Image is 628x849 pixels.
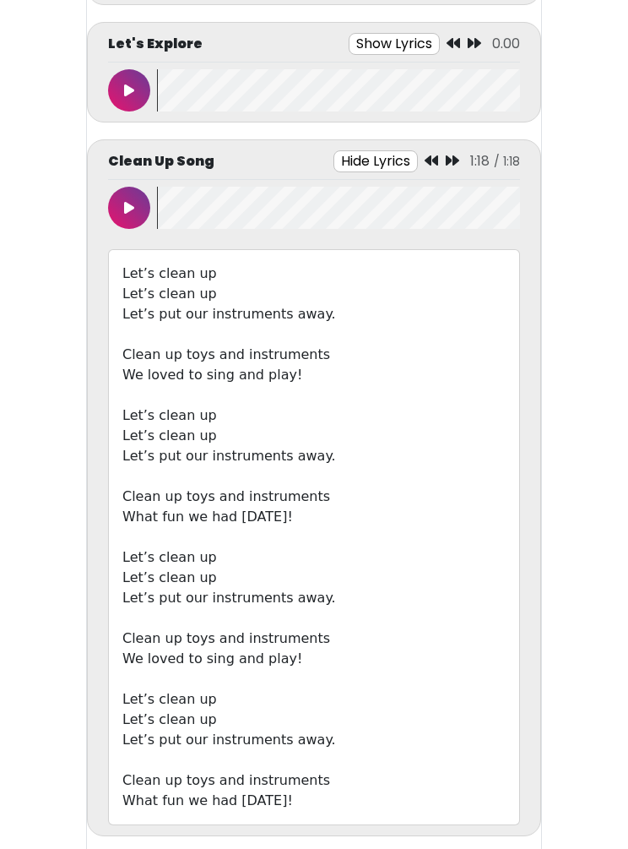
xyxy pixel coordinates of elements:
button: Show Lyrics [349,33,440,55]
button: Hide Lyrics [333,150,418,172]
div: Let’s clean up Let’s clean up Let’s put our instruments away. Clean up toys and instruments We lo... [108,249,520,825]
p: Clean Up Song [108,151,214,171]
span: / 1:18 [494,153,520,170]
p: Let's Explore [108,34,203,54]
span: 0.00 [492,34,520,53]
span: 1:18 [470,151,490,171]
